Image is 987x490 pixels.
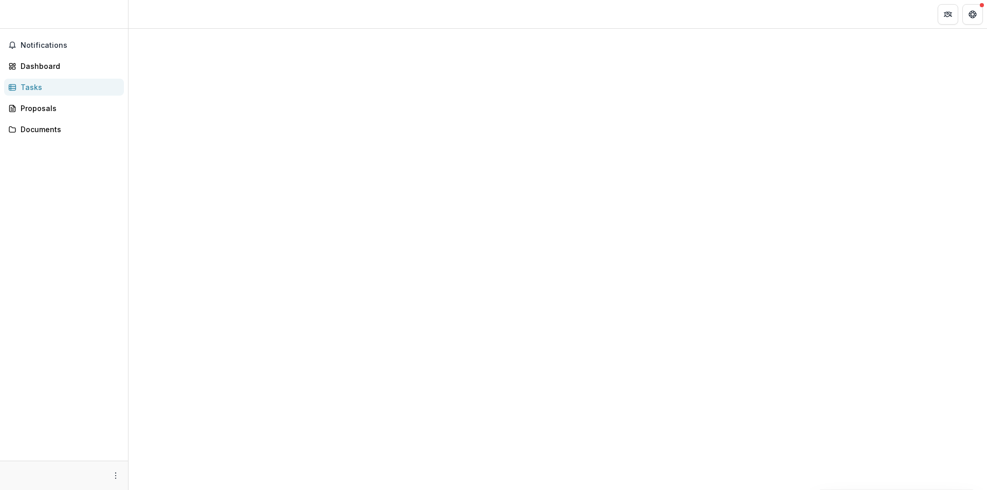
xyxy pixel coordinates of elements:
a: Dashboard [4,58,124,75]
div: Tasks [21,82,116,93]
span: Notifications [21,41,120,50]
a: Documents [4,121,124,138]
button: More [109,469,122,482]
div: Dashboard [21,61,116,71]
button: Get Help [962,4,983,25]
a: Proposals [4,100,124,117]
div: Documents [21,124,116,135]
a: Tasks [4,79,124,96]
button: Partners [938,4,958,25]
div: Proposals [21,103,116,114]
button: Notifications [4,37,124,53]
